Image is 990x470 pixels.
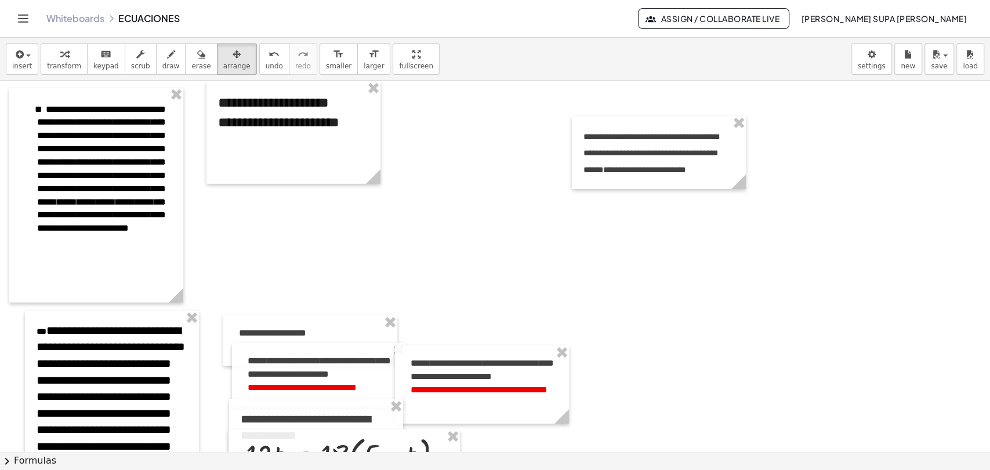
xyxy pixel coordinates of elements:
span: redo [295,62,311,70]
button: draw [156,43,186,75]
i: undo [269,48,280,61]
span: draw [162,62,180,70]
button: format_sizesmaller [320,43,358,75]
button: erase [185,43,217,75]
span: save [931,62,947,70]
button: format_sizelarger [357,43,390,75]
span: fullscreen [399,62,433,70]
span: [PERSON_NAME] SUPA [PERSON_NAME] [801,13,967,24]
span: smaller [326,62,351,70]
i: format_size [368,48,379,61]
span: scrub [131,62,150,70]
button: Assign / Collaborate Live [638,8,789,29]
a: Whiteboards [46,13,104,24]
span: undo [266,62,283,70]
span: larger [364,62,384,70]
button: undoundo [259,43,289,75]
span: settings [858,62,886,70]
button: Toggle navigation [14,9,32,28]
button: settings [851,43,892,75]
button: scrub [125,43,157,75]
span: erase [191,62,211,70]
button: arrange [217,43,257,75]
button: insert [6,43,38,75]
button: new [894,43,922,75]
button: load [956,43,984,75]
span: transform [47,62,81,70]
i: keyboard [100,48,111,61]
button: redoredo [289,43,317,75]
span: arrange [223,62,251,70]
i: format_size [333,48,344,61]
i: redo [298,48,309,61]
span: keypad [93,62,119,70]
button: [PERSON_NAME] SUPA [PERSON_NAME] [792,8,976,29]
button: transform [41,43,88,75]
button: fullscreen [393,43,439,75]
button: keyboardkeypad [87,43,125,75]
span: insert [12,62,32,70]
span: Assign / Collaborate Live [648,13,779,24]
button: save [924,43,954,75]
span: load [963,62,978,70]
span: new [901,62,915,70]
